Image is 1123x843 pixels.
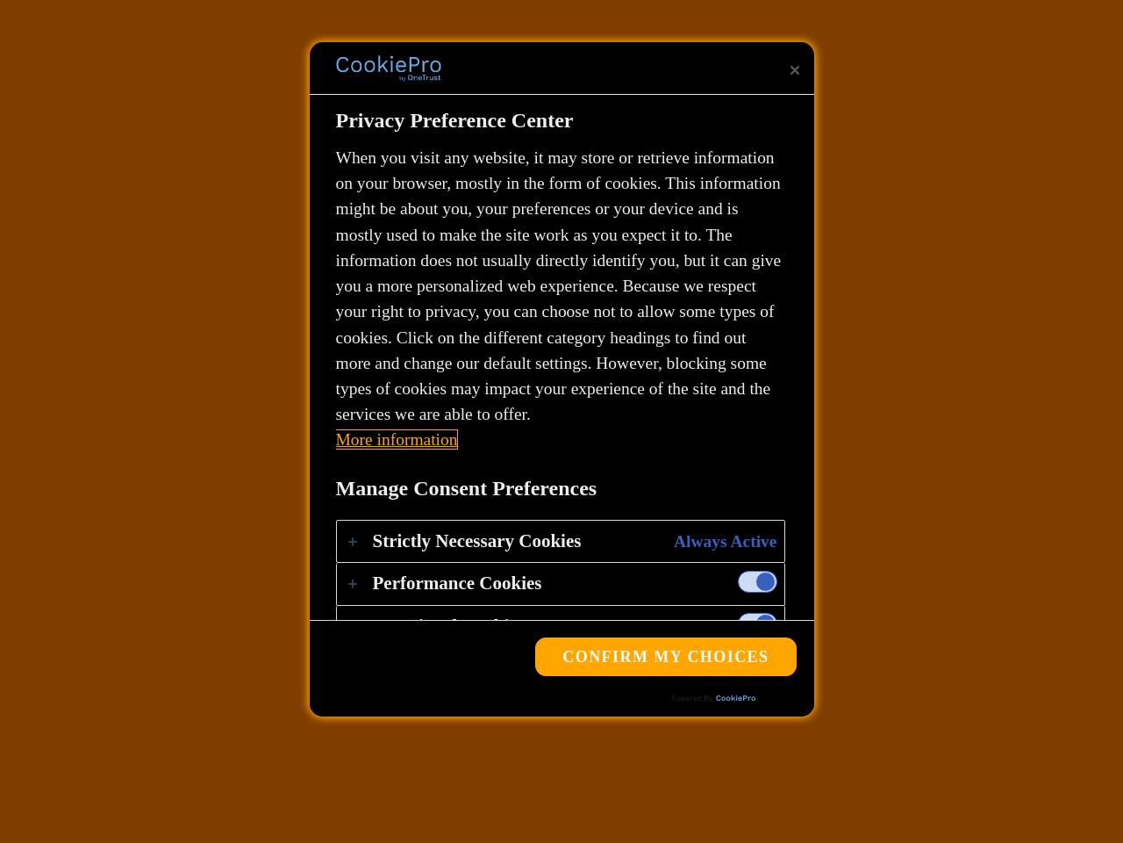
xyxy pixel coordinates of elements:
[672,695,756,703] img: Powered by OneTrust Opens in a new Tab
[336,104,785,136] h2: Privacy Preference Center
[535,638,796,676] button: Confirm My Choices
[310,42,814,717] div: Privacy Preference Center
[336,475,785,511] h3: Manage Consent Preferences
[776,51,814,90] button: Close
[336,145,785,453] div: When you visit any website, it may store or retrieve information on your browser, mostly in the f...
[672,695,805,717] a: Powered by OneTrust Opens in a new Tab
[336,51,441,86] div: Company Logo
[336,55,441,81] img: Company Logo
[336,430,458,449] a: More information about your privacy, opens in a new tab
